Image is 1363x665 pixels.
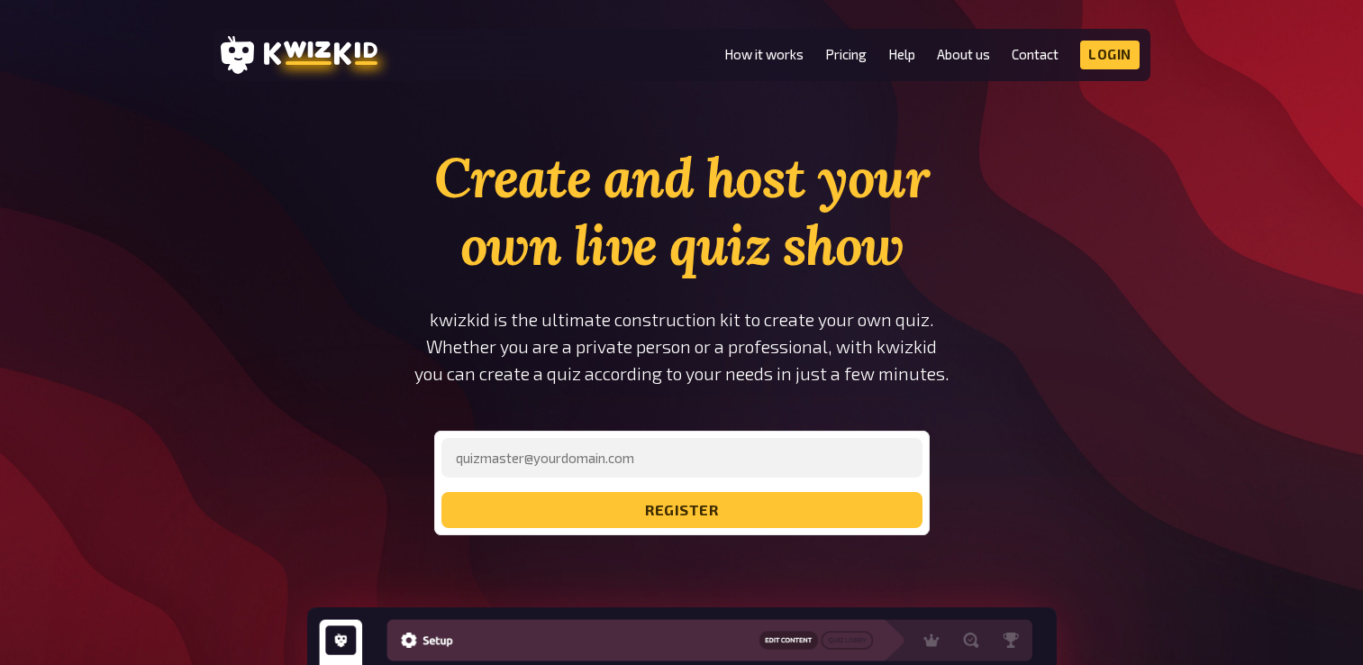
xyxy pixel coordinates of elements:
h1: Create and host your own live quiz show [377,144,986,279]
a: Contact [1012,47,1059,62]
a: Help [888,47,915,62]
button: register [441,492,922,528]
p: kwizkid is the ultimate construction kit to create your own quiz. Whether you are a private perso... [377,306,986,387]
a: How it works [724,47,804,62]
a: About us [937,47,990,62]
a: Login [1080,41,1140,69]
a: Pricing [825,47,867,62]
input: quizmaster@yourdomain.com [441,438,922,478]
